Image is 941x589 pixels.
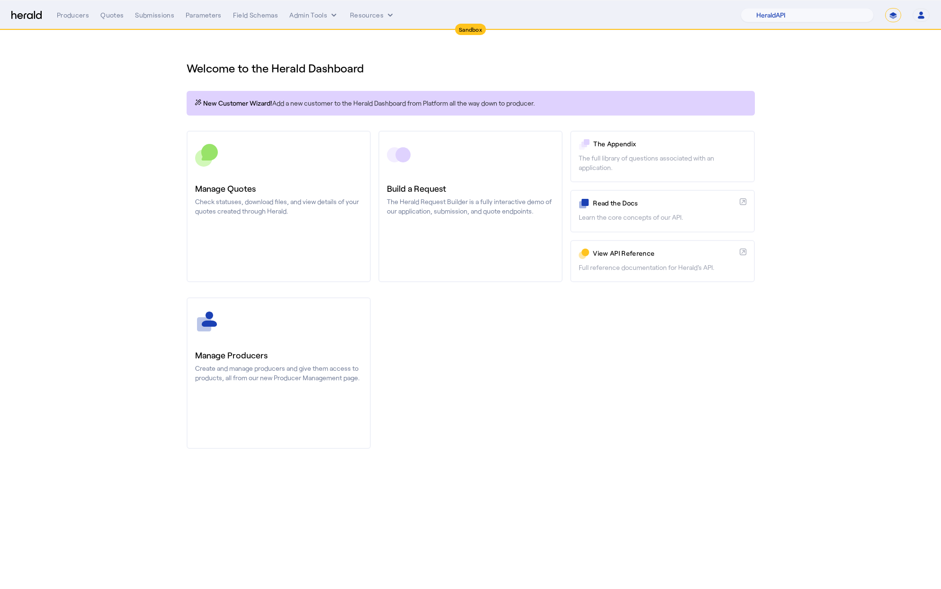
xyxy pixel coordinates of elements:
a: View API ReferenceFull reference documentation for Herald's API. [570,240,754,282]
div: Parameters [186,10,222,20]
img: Herald Logo [11,11,42,20]
p: The Appendix [593,139,746,149]
a: Manage ProducersCreate and manage producers and give them access to products, all from our new Pr... [187,297,371,449]
p: Add a new customer to the Herald Dashboard from Platform all the way down to producer. [194,98,747,108]
a: The AppendixThe full library of questions associated with an application. [570,131,754,182]
div: Submissions [135,10,174,20]
button: internal dropdown menu [289,10,339,20]
div: Producers [57,10,89,20]
p: Create and manage producers and give them access to products, all from our new Producer Managemen... [195,364,362,383]
a: Manage QuotesCheck statuses, download files, and view details of your quotes created through Herald. [187,131,371,282]
a: Read the DocsLearn the core concepts of our API. [570,190,754,232]
div: Quotes [100,10,124,20]
h1: Welcome to the Herald Dashboard [187,61,755,76]
h3: Build a Request [387,182,554,195]
h3: Manage Producers [195,348,362,362]
p: Full reference documentation for Herald's API. [579,263,746,272]
a: Build a RequestThe Herald Request Builder is a fully interactive demo of our application, submiss... [378,131,563,282]
p: Learn the core concepts of our API. [579,213,746,222]
p: View API Reference [593,249,735,258]
p: Check statuses, download files, and view details of your quotes created through Herald. [195,197,362,216]
p: Read the Docs [593,198,735,208]
div: Field Schemas [233,10,278,20]
button: Resources dropdown menu [350,10,395,20]
span: New Customer Wizard! [203,98,272,108]
div: Sandbox [455,24,486,35]
p: The full library of questions associated with an application. [579,153,746,172]
h3: Manage Quotes [195,182,362,195]
p: The Herald Request Builder is a fully interactive demo of our application, submission, and quote ... [387,197,554,216]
